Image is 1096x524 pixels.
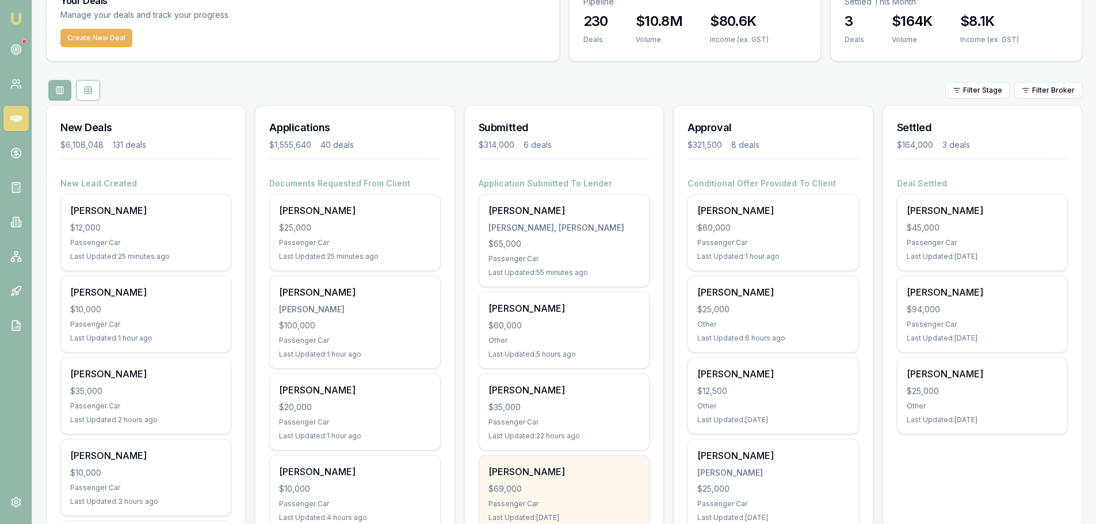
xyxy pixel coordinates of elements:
[320,139,354,151] div: 40 deals
[488,513,640,522] div: Last Updated: [DATE]
[697,285,849,299] div: [PERSON_NAME]
[697,367,849,381] div: [PERSON_NAME]
[479,139,514,151] div: $314,000
[113,139,146,151] div: 131 deals
[70,204,222,217] div: [PERSON_NAME]
[688,178,858,189] h4: Conditional Offer Provided To Client
[1014,82,1082,98] button: Filter Broker
[697,467,849,479] div: [PERSON_NAME]
[907,334,1058,343] div: Last Updated: [DATE]
[279,418,430,427] div: Passenger Car
[70,367,222,381] div: [PERSON_NAME]
[488,301,640,315] div: [PERSON_NAME]
[710,35,769,44] div: Income (ex. GST)
[488,431,640,441] div: Last Updated: 22 hours ago
[70,252,222,261] div: Last Updated: 25 minutes ago
[488,268,640,277] div: Last Updated: 55 minutes ago
[279,401,430,413] div: $20,000
[279,252,430,261] div: Last Updated: 25 minutes ago
[488,383,640,397] div: [PERSON_NAME]
[907,204,1058,217] div: [PERSON_NAME]
[907,252,1058,261] div: Last Updated: [DATE]
[697,449,849,462] div: [PERSON_NAME]
[70,385,222,397] div: $35,000
[583,12,608,30] h3: 230
[697,401,849,411] div: Other
[907,304,1058,315] div: $94,000
[907,401,1058,411] div: Other
[279,431,430,441] div: Last Updated: 1 hour ago
[488,483,640,495] div: $69,000
[892,12,933,30] h3: $164K
[907,367,1058,381] div: [PERSON_NAME]
[60,139,104,151] div: $6,108,048
[731,139,759,151] div: 8 deals
[963,86,1002,95] span: Filter Stage
[524,139,552,151] div: 6 deals
[488,320,640,331] div: $60,000
[907,238,1058,247] div: Passenger Car
[70,238,222,247] div: Passenger Car
[845,12,864,30] h3: 3
[70,304,222,315] div: $10,000
[697,513,849,522] div: Last Updated: [DATE]
[697,334,849,343] div: Last Updated: 6 hours ago
[697,483,849,495] div: $25,000
[488,204,640,217] div: [PERSON_NAME]
[488,401,640,413] div: $35,000
[279,285,430,299] div: [PERSON_NAME]
[279,320,430,331] div: $100,000
[60,29,132,47] button: Create New Deal
[269,178,440,189] h4: Documents Requested From Client
[488,238,640,250] div: $65,000
[697,204,849,217] div: [PERSON_NAME]
[60,9,355,22] p: Manage your deals and track your progress.
[907,320,1058,329] div: Passenger Car
[488,418,640,427] div: Passenger Car
[942,139,970,151] div: 3 deals
[697,222,849,234] div: $60,000
[697,415,849,424] div: Last Updated: [DATE]
[697,252,849,261] div: Last Updated: 1 hour ago
[897,139,933,151] div: $164,000
[636,12,682,30] h3: $10.8M
[279,465,430,479] div: [PERSON_NAME]
[897,120,1068,136] h3: Settled
[60,178,231,189] h4: New Lead Created
[70,222,222,234] div: $12,000
[697,304,849,315] div: $25,000
[907,285,1058,299] div: [PERSON_NAME]
[70,285,222,299] div: [PERSON_NAME]
[269,139,311,151] div: $1,555,640
[697,385,849,397] div: $12,500
[488,222,640,234] div: [PERSON_NAME], [PERSON_NAME]
[897,178,1068,189] h4: Deal Settled
[70,467,222,479] div: $10,000
[907,415,1058,424] div: Last Updated: [DATE]
[279,304,430,315] div: [PERSON_NAME]
[907,385,1058,397] div: $25,000
[488,465,640,479] div: [PERSON_NAME]
[279,336,430,345] div: Passenger Car
[488,499,640,508] div: Passenger Car
[479,120,650,136] h3: Submitted
[279,499,430,508] div: Passenger Car
[907,222,1058,234] div: $45,000
[697,238,849,247] div: Passenger Car
[70,320,222,329] div: Passenger Car
[70,483,222,492] div: Passenger Car
[279,204,430,217] div: [PERSON_NAME]
[488,350,640,359] div: Last Updated: 5 hours ago
[488,254,640,263] div: Passenger Car
[488,336,640,345] div: Other
[70,334,222,343] div: Last Updated: 1 hour ago
[892,35,933,44] div: Volume
[1032,86,1075,95] span: Filter Broker
[479,178,650,189] h4: Application Submitted To Lender
[845,35,864,44] div: Deals
[960,35,1019,44] div: Income (ex. GST)
[279,238,430,247] div: Passenger Car
[70,449,222,462] div: [PERSON_NAME]
[960,12,1019,30] h3: $8.1K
